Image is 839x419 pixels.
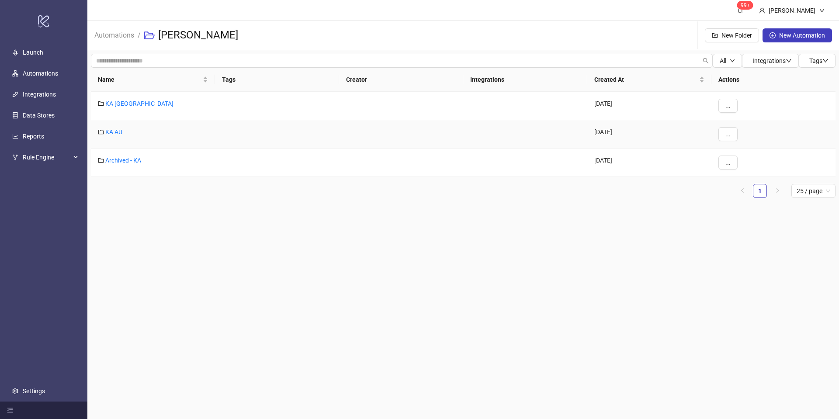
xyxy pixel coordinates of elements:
[775,188,780,193] span: right
[705,28,759,42] button: New Folder
[735,184,749,198] li: Previous Page
[753,184,767,198] li: 1
[786,58,792,64] span: down
[23,112,55,119] a: Data Stores
[587,149,711,177] div: [DATE]
[737,7,743,13] span: bell
[158,28,238,42] h3: [PERSON_NAME]
[718,156,738,170] button: ...
[98,129,104,135] span: folder
[721,32,752,39] span: New Folder
[98,157,104,163] span: folder
[791,184,836,198] div: Page Size
[23,70,58,77] a: Automations
[725,102,731,109] span: ...
[730,58,735,63] span: down
[770,184,784,198] li: Next Page
[91,68,215,92] th: Name
[23,49,43,56] a: Launch
[138,21,141,49] li: /
[713,54,742,68] button: Alldown
[339,68,463,92] th: Creator
[23,149,71,166] span: Rule Engine
[105,100,173,107] a: KA [GEOGRAPHIC_DATA]
[105,128,122,135] a: KA AU
[753,184,766,197] a: 1
[735,184,749,198] button: left
[765,6,819,15] div: [PERSON_NAME]
[740,188,745,193] span: left
[587,92,711,120] div: [DATE]
[779,32,825,39] span: New Automation
[725,131,731,138] span: ...
[594,75,697,84] span: Created At
[742,54,799,68] button: Integrationsdown
[712,32,718,38] span: folder-add
[98,75,201,84] span: Name
[737,1,753,10] sup: 1775
[718,127,738,141] button: ...
[587,68,711,92] th: Created At
[215,68,339,92] th: Tags
[98,100,104,107] span: folder
[144,30,155,41] span: folder-open
[463,68,587,92] th: Integrations
[770,32,776,38] span: plus-circle
[759,7,765,14] span: user
[703,58,709,64] span: search
[105,157,141,164] a: Archived - KA
[718,99,738,113] button: ...
[23,133,44,140] a: Reports
[752,57,792,64] span: Integrations
[809,57,829,64] span: Tags
[819,7,825,14] span: down
[7,407,13,413] span: menu-fold
[720,57,726,64] span: All
[12,154,18,160] span: fork
[797,184,830,197] span: 25 / page
[93,30,136,39] a: Automations
[763,28,832,42] button: New Automation
[822,58,829,64] span: down
[770,184,784,198] button: right
[23,388,45,395] a: Settings
[23,91,56,98] a: Integrations
[725,159,731,166] span: ...
[799,54,836,68] button: Tagsdown
[711,68,836,92] th: Actions
[587,120,711,149] div: [DATE]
